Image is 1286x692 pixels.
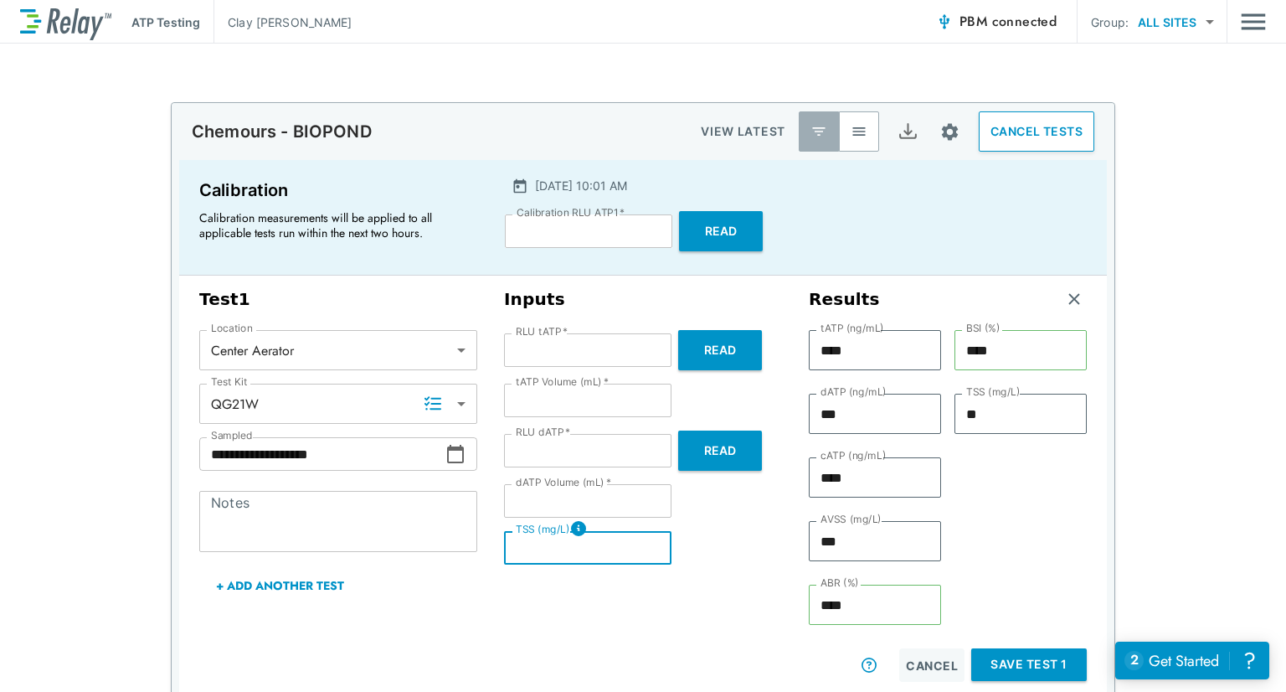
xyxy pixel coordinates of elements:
[820,323,884,334] label: tATP (ng/mL)
[516,477,611,488] label: dATP Volume (mL)
[898,121,918,142] img: Export Icon
[199,387,477,421] div: QG21W
[211,376,248,388] label: Test Kit
[516,326,568,338] label: RLU tATP
[131,13,200,31] p: ATP Testing
[1241,6,1266,38] img: Drawer Icon
[1241,6,1266,38] button: Main menu
[192,121,372,142] p: Chemours - BIOPOND
[992,12,1057,31] span: connected
[516,426,570,438] label: RLU dATP
[820,514,882,525] label: AVSS (mg/L)
[512,178,528,194] img: Calender Icon
[701,121,785,142] p: VIEW LATEST
[504,289,782,310] h3: Inputs
[959,10,1057,34] span: PBM
[887,111,928,152] button: Export
[535,177,627,194] p: [DATE] 10:01 AM
[966,323,1001,334] label: BSI (%)
[820,450,886,462] label: cATP (ng/mL)
[678,330,762,370] button: Read
[810,123,827,140] img: Latest
[199,333,477,367] div: Center Aerator
[1091,13,1129,31] p: Group:
[199,177,475,204] p: Calibration
[809,289,880,310] h3: Results
[851,123,867,140] img: View All
[1115,642,1269,679] iframe: Resource center
[516,376,609,388] label: tATP Volume (mL)
[820,386,887,398] label: dATP (ng/mL)
[211,323,253,334] label: Location
[516,524,570,535] label: TSS (mg/L)
[939,121,960,142] img: Settings Icon
[678,431,762,471] button: Read
[1066,291,1083,307] img: Remove
[228,13,352,31] p: Clay [PERSON_NAME]
[199,289,477,310] h3: Test 1
[199,210,467,240] p: Calibration measurements will be applied to all applicable tests run within the next two hours.
[211,430,253,442] label: Sampled
[966,386,1021,398] label: TSS (mg/L)
[899,648,964,682] button: Cancel
[517,207,625,219] label: Calibration RLU ATP1
[928,110,972,154] button: Site setup
[971,648,1087,681] button: Save Test 1
[679,211,763,251] button: Read
[936,13,953,30] img: Connected Icon
[979,111,1094,152] button: CANCEL TESTS
[820,577,859,589] label: ABR (%)
[199,437,445,471] input: Choose date, selected date is Sep 17, 2025
[929,5,1063,39] button: PBM connected
[20,4,111,40] img: LuminUltra Relay
[199,565,361,606] button: + Add Another Test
